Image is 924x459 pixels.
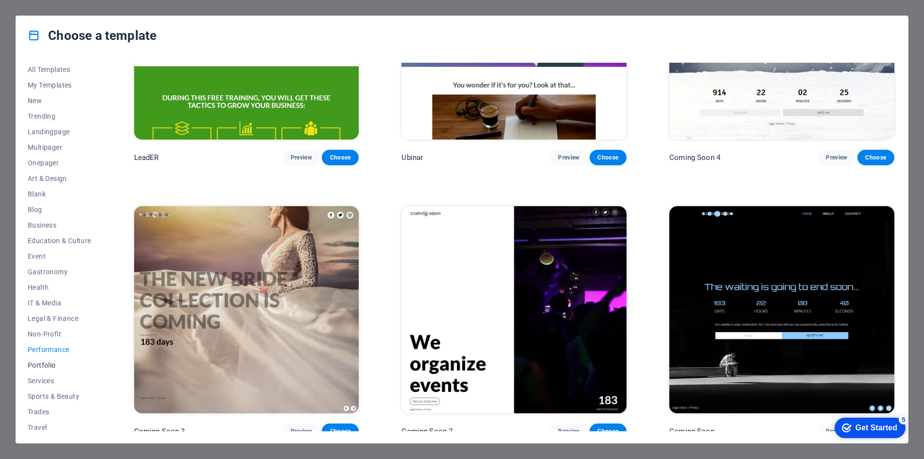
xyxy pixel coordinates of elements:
button: New [28,93,91,108]
button: Trades [28,404,91,420]
button: Preview [550,150,587,165]
p: Coming Soon 4 [669,153,720,162]
span: IT & Media [28,299,91,307]
span: Legal & Finance [28,315,91,322]
p: Coming Soon 2 [401,426,453,436]
span: Preview [291,154,312,161]
p: Coming Soon 3 [134,426,185,436]
span: Blog [28,206,91,213]
span: Trades [28,408,91,416]
button: Performance [28,342,91,357]
button: Gastronomy [28,264,91,280]
span: Performance [28,346,91,353]
span: Preview [826,154,847,161]
button: Trending [28,108,91,124]
button: All Templates [28,62,91,77]
span: Education & Culture [28,237,91,245]
button: Multipager [28,140,91,155]
span: Preview [291,427,312,435]
h4: Choose a template [28,28,157,43]
span: Preview [826,427,847,435]
span: Sports & Beauty [28,392,91,400]
button: My Templates [28,77,91,93]
button: Onepager [28,155,91,171]
span: Health [28,283,91,291]
span: Choose [330,427,351,435]
span: Preview [558,427,579,435]
span: Choose [597,154,619,161]
button: Choose [590,150,627,165]
span: All Templates [28,66,91,73]
button: Business [28,217,91,233]
span: Choose [597,427,619,435]
span: Services [28,377,91,385]
button: Portfolio [28,357,91,373]
span: Event [28,252,91,260]
button: Choose [590,424,627,439]
button: Travel [28,420,91,435]
div: 5 [72,2,82,12]
button: Non-Profit [28,326,91,342]
button: Preview [550,424,587,439]
span: Business [28,221,91,229]
button: Event [28,248,91,264]
button: IT & Media [28,295,91,311]
span: New [28,97,91,105]
span: Multipager [28,143,91,151]
button: Choose [322,150,359,165]
button: Education & Culture [28,233,91,248]
button: Blog [28,202,91,217]
span: Choose [330,154,351,161]
p: Coming Soon [669,426,715,436]
button: Choose [322,424,359,439]
img: Coming Soon 3 [134,206,359,413]
div: Get Started 5 items remaining, 0% complete [8,5,79,25]
button: Sports & Beauty [28,388,91,404]
span: Travel [28,424,91,431]
div: Get Started [29,11,70,19]
button: Landingpage [28,124,91,140]
button: Services [28,373,91,388]
span: My Templates [28,81,91,89]
button: Choose [857,150,894,165]
span: Gastronomy [28,268,91,276]
span: Onepager [28,159,91,167]
p: LeadER [134,153,159,162]
span: Landingpage [28,128,91,136]
button: Preview [283,424,320,439]
span: Non-Profit [28,330,91,338]
button: Health [28,280,91,295]
button: Preview [818,150,855,165]
button: Preview [283,150,320,165]
img: Coming Soon 2 [401,206,627,413]
button: Art & Design [28,171,91,186]
img: Coming Soon [669,206,894,413]
span: Portfolio [28,361,91,369]
button: Legal & Finance [28,311,91,326]
span: Trending [28,112,91,120]
span: Choose [865,154,887,161]
span: Blank [28,190,91,198]
p: Ubinar [401,153,423,162]
span: Preview [558,154,579,161]
button: Blank [28,186,91,202]
span: Art & Design [28,175,91,182]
